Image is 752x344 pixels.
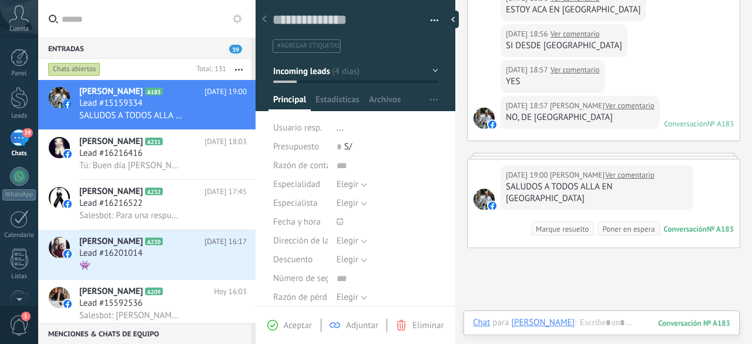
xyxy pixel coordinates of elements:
span: [PERSON_NAME] [79,236,143,248]
span: Elegir [337,292,358,303]
div: SALUDOS A TODOS ALLA EN [GEOGRAPHIC_DATA] [506,181,688,205]
span: Lead #16216522 [79,198,143,209]
span: Elegir [337,198,358,209]
div: № A183 [707,119,734,129]
div: Especialista [273,194,328,213]
span: 1 [21,312,31,321]
span: Lead #15159334 [79,98,143,109]
span: Especialidad [273,180,320,189]
div: Fecha y hora [273,213,328,232]
div: [DATE] 18:57 [506,64,550,76]
img: icon [63,100,72,108]
img: icon [63,300,72,308]
div: Conversación [664,119,707,129]
a: avataricon[PERSON_NAME]A183[DATE] 19:00Lead #15159334SALUDOS A TODOS ALLA EN [GEOGRAPHIC_DATA] [38,80,256,129]
span: Salesbot: [PERSON_NAME], ¿quieres recibir novedades y promociones de la Escuela Cetim? Déjanos tu... [79,310,182,321]
span: 👾 [79,260,90,271]
img: icon [63,150,72,158]
span: Especialista [273,199,317,208]
button: Elegir [337,251,367,269]
div: Total: 131 [192,64,226,75]
span: [PERSON_NAME] [79,186,143,198]
span: Elegir [337,254,358,265]
img: icon [63,200,72,208]
a: avataricon[PERSON_NAME]A209Hoy 16:03Lead #15592536Salesbot: [PERSON_NAME], ¿quieres recibir noved... [38,280,256,329]
span: Jorge Gaytan [474,189,495,210]
span: para [492,317,509,329]
span: [PERSON_NAME] [79,86,143,98]
a: Ver comentario [550,64,600,76]
div: Chats abiertos [48,62,100,76]
div: 183 [658,318,730,328]
span: [DATE] 16:17 [204,236,247,248]
div: Marque resuelto [536,223,589,235]
button: Elegir [337,232,367,251]
span: A230 [145,238,162,245]
div: Dirección de la clínica [273,232,328,251]
button: Elegir [337,175,367,194]
span: Elegir [337,179,358,190]
span: Hoy 16:03 [214,286,247,298]
a: avataricon[PERSON_NAME]A232[DATE] 17:45Lead #16216522Salesbot: Para una respuesta más rápida y di... [38,180,256,229]
div: [DATE] 19:00 [506,169,550,181]
span: 39 [229,45,242,54]
span: Principal [273,94,306,111]
div: Conversación [664,224,707,234]
div: Jorge Gaytan [511,317,575,328]
div: Ocultar [447,11,459,28]
span: [DATE] 19:00 [204,86,247,98]
span: Número de seguro [273,274,343,283]
div: Leads [2,112,36,120]
div: NO, DE [GEOGRAPHIC_DATA] [506,112,654,123]
a: Ver comentario [605,169,654,181]
div: Especialidad [273,175,328,194]
span: S/ [344,141,352,152]
button: Elegir [337,288,367,307]
span: Presupuesto [273,141,319,152]
span: Razón de contacto [273,161,343,170]
span: Descuento [273,255,313,264]
a: avataricon[PERSON_NAME]A230[DATE] 16:17Lead #16201014👾 [38,230,256,279]
a: Ver comentario [605,100,654,112]
span: A183 [145,88,162,95]
div: Menciones & Chats de equipo [38,323,251,344]
span: #agregar etiquetas [277,42,340,50]
span: Salesbot: Para una respuesta más rápida y directa del Curso de Biomagnetismo u otros temas, escrí... [79,210,182,221]
span: A231 [145,138,162,145]
div: Listas [2,273,36,280]
span: Cuenta [9,25,29,33]
span: [DATE] 17:45 [204,186,247,198]
span: Eliminar [412,320,444,331]
span: Fecha y hora [273,218,321,226]
span: Estadísticas [315,94,360,111]
div: Razón de contacto [273,156,328,175]
span: Elegir [337,235,358,246]
div: [DATE] 18:56 [506,28,550,40]
img: icon [63,250,72,258]
div: Presupuesto [273,138,328,156]
span: Razón de pérdida [273,293,338,302]
span: A209 [145,288,162,295]
div: Usuario resp. [273,119,328,138]
span: ... [337,122,344,133]
span: Jorge Gaytan [550,169,605,181]
div: ESTOY ACA EN [GEOGRAPHIC_DATA] [506,4,641,16]
div: Descuento [273,251,328,269]
div: Entradas [38,38,251,59]
span: Dirección de la clínica [273,236,356,245]
div: Número de seguro [273,269,328,288]
span: Usuario resp. [273,122,322,133]
div: Panel [2,70,36,78]
span: Lead #16201014 [79,248,143,259]
span: SALUDOS A TODOS ALLA EN [GEOGRAPHIC_DATA] [79,110,182,121]
a: Ver comentario [550,28,600,40]
img: facebook-sm.svg [488,202,496,210]
span: A232 [145,188,162,195]
button: Elegir [337,194,367,213]
span: [DATE] 18:03 [204,136,247,148]
span: 39 [22,128,32,138]
span: : [575,317,576,329]
div: № A183 [707,224,734,234]
div: Poner en espera [602,223,654,235]
div: Calendario [2,232,36,239]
